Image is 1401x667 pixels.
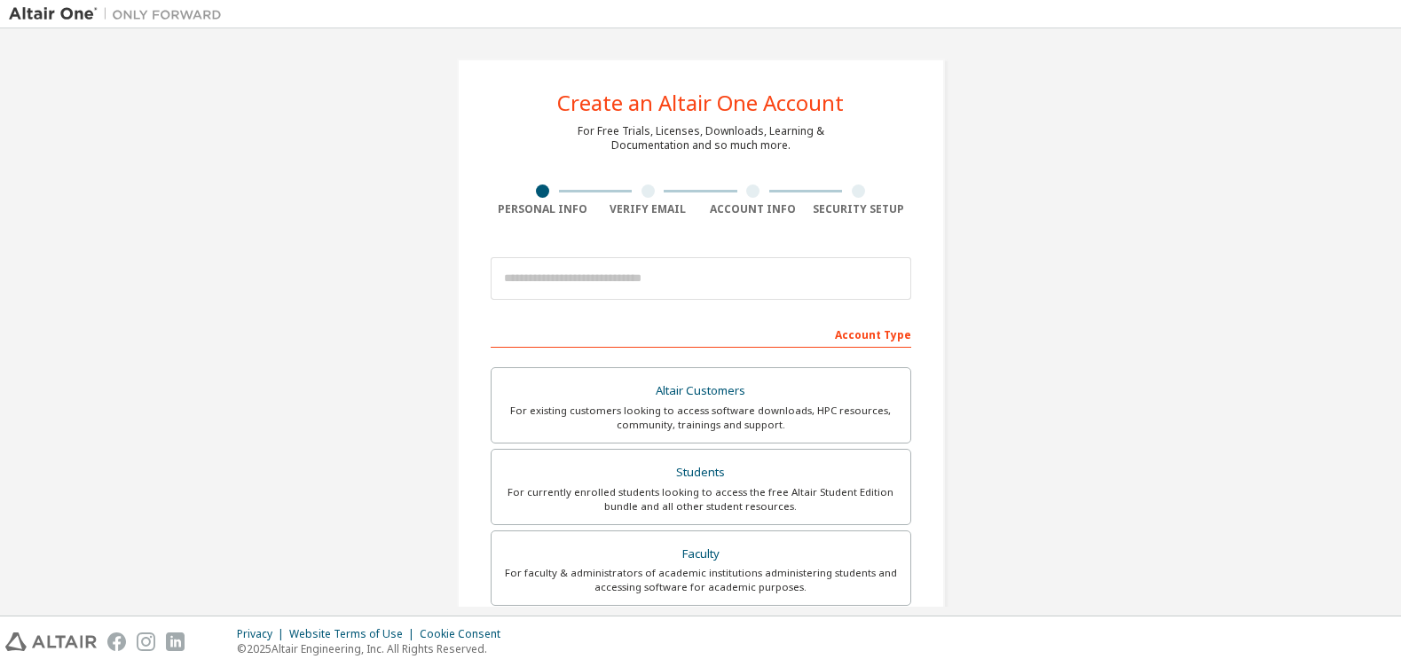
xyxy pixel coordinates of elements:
[491,319,911,348] div: Account Type
[137,632,155,651] img: instagram.svg
[806,202,911,216] div: Security Setup
[701,202,807,216] div: Account Info
[237,641,511,656] p: © 2025 Altair Engineering, Inc. All Rights Reserved.
[420,627,511,641] div: Cookie Consent
[9,5,231,23] img: Altair One
[502,542,900,567] div: Faculty
[502,566,900,594] div: For faculty & administrators of academic institutions administering students and accessing softwa...
[502,404,900,432] div: For existing customers looking to access software downloads, HPC resources, community, trainings ...
[595,202,701,216] div: Verify Email
[5,632,97,651] img: altair_logo.svg
[289,627,420,641] div: Website Terms of Use
[502,485,900,514] div: For currently enrolled students looking to access the free Altair Student Edition bundle and all ...
[491,202,596,216] div: Personal Info
[578,124,824,153] div: For Free Trials, Licenses, Downloads, Learning & Documentation and so much more.
[166,632,185,651] img: linkedin.svg
[502,379,900,404] div: Altair Customers
[237,627,289,641] div: Privacy
[557,92,844,114] div: Create an Altair One Account
[502,460,900,485] div: Students
[107,632,126,651] img: facebook.svg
